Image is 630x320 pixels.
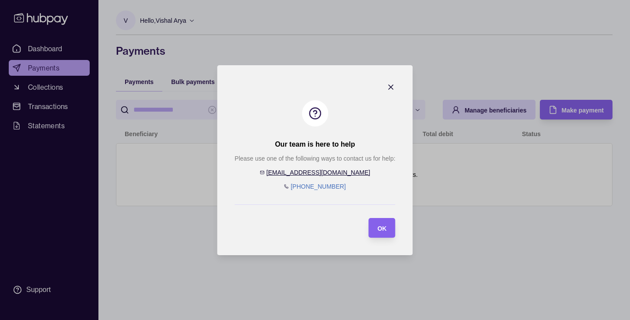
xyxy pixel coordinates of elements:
[290,183,346,190] a: [PHONE_NUMBER]
[275,140,355,149] h2: Our team is here to help
[378,225,387,232] span: OK
[266,169,370,176] a: [EMAIL_ADDRESS][DOMAIN_NAME]
[369,218,395,238] button: OK
[234,154,395,163] p: Please use one of the following ways to contact us for help:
